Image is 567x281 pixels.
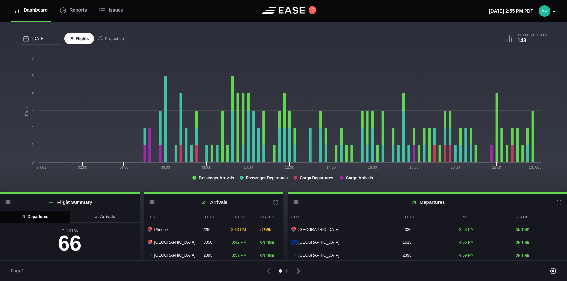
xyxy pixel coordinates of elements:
div: Flight [399,211,454,223]
span: [GEOGRAPHIC_DATA] [154,239,196,245]
text: 1 [32,143,34,147]
tspan: 10. Oct [529,165,541,169]
div: 3356 [200,236,227,249]
tspan: Passenger Departures [246,176,288,180]
span: 3:13 PM [231,227,246,232]
text: 4 [32,91,34,95]
img: 9eca6f7b035e9ca54b5c6e3bab63db89 [539,5,550,17]
text: 14:00 [327,165,336,169]
span: Phoenix [154,227,169,233]
text: 20:00 [451,165,460,169]
input: mm/dd/yyyy [20,33,61,45]
button: 13 [309,6,316,14]
span: 3:42 PM [232,240,247,245]
text: 02:00 [78,165,87,169]
button: Arrivals [69,211,140,223]
text: 18:00 [409,165,418,169]
button: Projection [93,33,129,45]
div: 1513 [399,236,454,249]
text: 3 [32,108,34,112]
tspan: Passenger Arrivals [199,176,234,180]
b: Total Flights [517,33,547,37]
text: 5 [32,74,34,78]
tspan: Cargo Arrivals [346,176,373,180]
span: Page 1 [11,267,27,274]
div: Status [256,211,283,223]
div: Flight [200,211,227,223]
div: 2296 [200,223,227,236]
span: [GEOGRAPHIC_DATA] [298,227,339,233]
text: 16:00 [368,165,377,169]
span: 3:59 PM [232,253,247,258]
div: City [144,211,198,223]
div: Time [228,211,255,223]
span: [GEOGRAPHIC_DATA] [298,252,339,258]
div: + 23 MIN [260,227,280,232]
h2: Arrivals [144,194,284,211]
span: 4:59 PM [459,253,474,258]
div: ON TIME [516,253,564,258]
text: 10:00 [244,165,253,169]
text: 2 [32,126,34,130]
tspan: Flights [25,105,29,116]
text: 12:00 [285,165,294,169]
tspan: Cargo Departures [300,176,333,180]
div: City [288,211,398,223]
div: Status [512,211,567,223]
text: 04:00 [120,165,129,169]
div: Time [456,211,510,223]
button: Flights [64,33,94,45]
a: Total66 [5,228,134,257]
span: [GEOGRAPHIC_DATA] [298,239,339,245]
div: ON TIME [516,240,564,245]
div: 2395 [399,249,454,262]
span: 4:05 PM [459,240,474,245]
span: [GEOGRAPHIC_DATA] [154,252,196,258]
span: 3:58 PM [459,227,474,232]
h3: 66 [5,233,134,254]
div: ON TIME [516,227,564,232]
tspan: 9. Oct [36,165,46,169]
text: 06:00 [161,165,170,169]
text: 6 [32,56,34,60]
b: 143 [517,38,526,43]
text: 0 [32,160,34,164]
p: [DATE] 2:55 PM PDT [489,8,533,15]
div: ON TIME [260,253,280,258]
div: 4330 [399,223,454,236]
text: 08:00 [202,165,211,169]
div: ON TIME [260,240,280,245]
b: Total [5,228,134,233]
div: 2395 [200,249,227,262]
text: 22:00 [492,165,501,169]
h2: Departures [288,194,567,211]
